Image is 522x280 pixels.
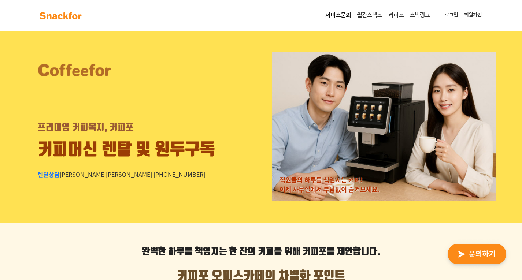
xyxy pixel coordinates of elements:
[407,8,433,23] a: 스낵링크
[272,52,496,201] img: 렌탈 모델 사진
[38,10,84,22] img: background-main-color.svg
[385,8,407,23] a: 커피포
[442,8,461,22] a: 로그인
[38,170,205,179] div: [PERSON_NAME][PERSON_NAME] [PHONE_NUMBER]
[322,8,354,23] a: 서비스문의
[38,121,134,134] div: 프리미엄 커피복지, 커피포
[279,175,380,194] div: 직원들의 하루를 책임지는 커피! 이제 사무실에서 부담없이 즐겨보세요.
[27,245,496,258] p: 를 위해 커피포를 제안합니다.
[38,170,60,179] span: 렌탈상담
[461,8,485,22] a: 회원가입
[354,8,385,23] a: 월간스낵포
[142,246,274,257] strong: 완벽한 하루를 책임지는 한 잔의 커피
[38,138,215,163] div: 커피머신 렌탈 및 원두구독
[38,63,111,77] img: 커피포 로고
